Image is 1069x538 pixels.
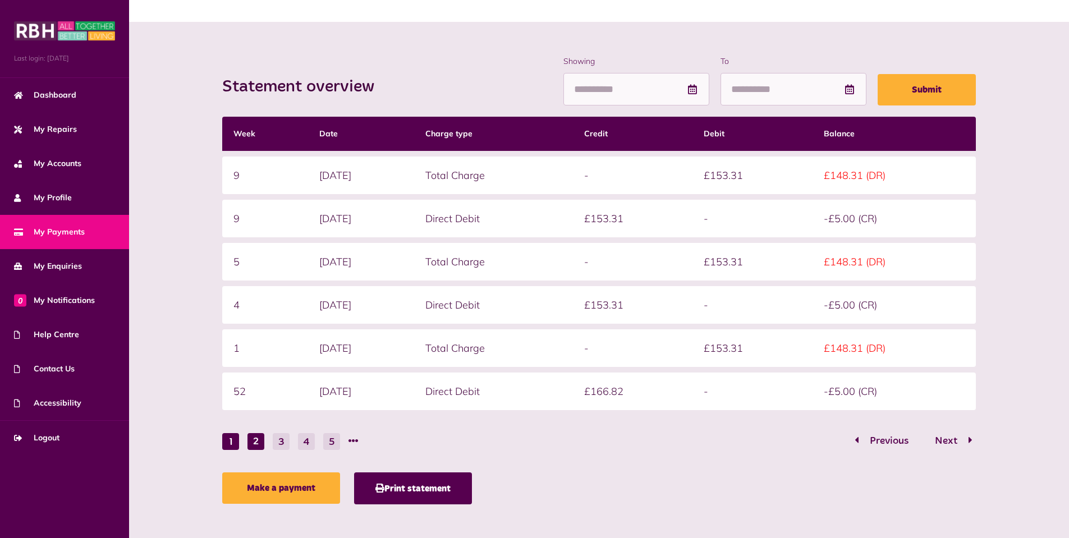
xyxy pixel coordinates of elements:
td: £148.31 (DR) [813,329,976,367]
span: Last login: [DATE] [14,53,115,63]
span: Previous [861,436,917,446]
td: £153.31 [692,243,812,281]
span: My Notifications [14,295,95,306]
span: Help Centre [14,329,79,341]
td: - [692,373,812,410]
td: Direct Debit [414,373,573,410]
span: Accessibility [14,397,81,409]
td: [DATE] [308,329,414,367]
span: Logout [14,432,59,444]
td: £153.31 [573,286,692,324]
th: Debit [692,117,812,151]
td: £153.31 [573,200,692,237]
span: My Accounts [14,158,81,169]
button: Submit [878,74,976,105]
span: My Enquiries [14,260,82,272]
td: [DATE] [308,243,414,281]
span: 0 [14,294,26,306]
span: My Profile [14,192,72,204]
td: Total Charge [414,157,573,194]
img: MyRBH [14,20,115,42]
td: £153.31 [692,329,812,367]
h2: Statement overview [222,77,386,97]
td: - [573,157,692,194]
span: My Payments [14,226,85,238]
td: - [573,243,692,281]
td: -£5.00 (CR) [813,373,976,410]
span: Contact Us [14,363,75,375]
button: Go to page 3 [923,433,976,449]
label: Showing [563,56,709,67]
button: Go to page 5 [323,433,340,450]
th: Balance [813,117,976,151]
td: Total Charge [414,243,573,281]
td: 5 [222,243,308,281]
td: £153.31 [692,157,812,194]
button: Go to page 1 [851,433,920,449]
td: £166.82 [573,373,692,410]
button: Go to page 3 [273,433,290,450]
button: Go to page 1 [222,433,239,450]
td: -£5.00 (CR) [813,200,976,237]
label: To [721,56,866,67]
button: Print statement [354,472,472,504]
td: 9 [222,157,308,194]
td: Total Charge [414,329,573,367]
td: 52 [222,373,308,410]
span: My Repairs [14,123,77,135]
td: 9 [222,200,308,237]
td: [DATE] [308,157,414,194]
td: - [692,286,812,324]
th: Charge type [414,117,573,151]
td: Direct Debit [414,200,573,237]
span: Next [926,436,966,446]
th: Date [308,117,414,151]
td: - [692,200,812,237]
td: [DATE] [308,200,414,237]
td: 4 [222,286,308,324]
td: - [573,329,692,367]
a: Make a payment [222,472,340,504]
th: Week [222,117,308,151]
button: Go to page 4 [298,433,315,450]
td: £148.31 (DR) [813,157,976,194]
td: [DATE] [308,373,414,410]
span: Dashboard [14,89,76,101]
th: Credit [573,117,692,151]
td: Direct Debit [414,286,573,324]
td: -£5.00 (CR) [813,286,976,324]
td: 1 [222,329,308,367]
td: [DATE] [308,286,414,324]
td: £148.31 (DR) [813,243,976,281]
